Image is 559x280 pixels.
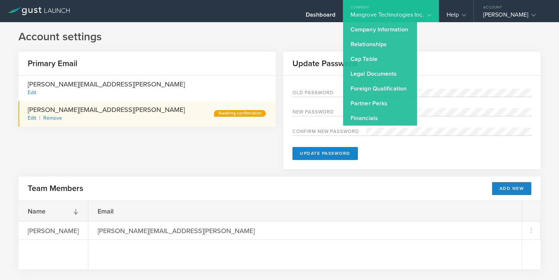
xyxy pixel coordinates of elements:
label: Old Password [292,91,366,97]
button: Add New [492,182,532,195]
label: New password [292,110,366,116]
div: Dashboard [306,11,335,22]
h2: Primary Email [18,58,77,69]
div: Remove [43,115,62,121]
h1: Account settings [18,30,541,44]
div: Edit [28,89,36,96]
div: [PERSON_NAME] [18,222,88,239]
div: Name [18,201,88,221]
div: Help [447,11,466,22]
label: Confirm new password [292,129,366,136]
div: Mangrove Technologies Inc. [350,11,431,22]
h2: Team Members [28,183,83,194]
div: Email [88,201,224,221]
div: [PERSON_NAME][EMAIL_ADDRESS][PERSON_NAME] [88,222,264,239]
div: [PERSON_NAME][EMAIL_ADDRESS][PERSON_NAME] [28,105,185,123]
div: [PERSON_NAME] [483,11,546,22]
div: Awaiting confirmation [214,110,266,117]
button: Update Password [292,147,358,160]
div: Edit [28,115,43,121]
div: [PERSON_NAME][EMAIL_ADDRESS][PERSON_NAME] [28,79,185,98]
h2: Update Password [283,58,357,69]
